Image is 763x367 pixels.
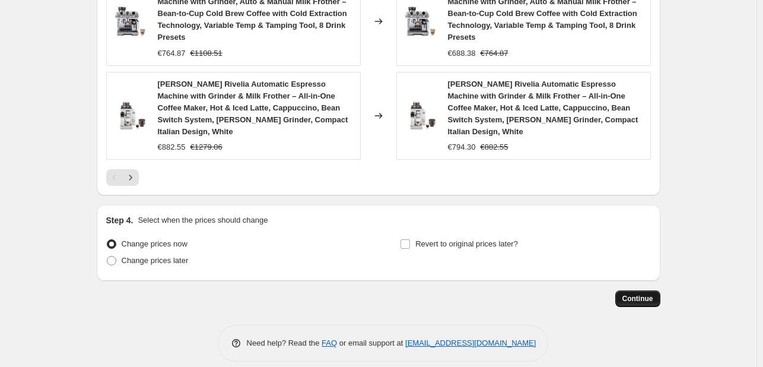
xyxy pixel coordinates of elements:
[158,80,348,136] span: [PERSON_NAME] Rivelia Automatic Espresso Machine with Grinder & Milk Frother – All-in-One Coffee ...
[158,48,186,59] div: €764.87
[448,80,638,136] span: [PERSON_NAME] Rivelia Automatic Espresso Machine with Grinder & Milk Frother – All-in-One Coffee ...
[106,169,139,186] nav: Pagination
[415,239,518,248] span: Revert to original prices later?
[405,338,536,347] a: [EMAIL_ADDRESS][DOMAIN_NAME]
[106,214,133,226] h2: Step 4.
[403,98,438,134] img: 71uvwE0sBuL_80x.jpg
[122,239,187,248] span: Change prices now
[403,4,438,39] img: 81-TcquGNfL_80x.jpg
[113,98,148,134] img: 71uvwE0sBuL_80x.jpg
[122,256,189,265] span: Change prices later
[247,338,322,347] span: Need help? Read the
[322,338,337,347] a: FAQ
[481,141,508,153] strike: €882.55
[122,169,139,186] button: Next
[448,141,476,153] div: €794.30
[337,338,405,347] span: or email support at
[138,214,268,226] p: Select when the prices should change
[448,48,476,59] div: €688.38
[622,294,653,303] span: Continue
[158,141,186,153] div: €882.55
[113,4,148,39] img: 81-TcquGNfL_80x.jpg
[481,48,508,59] strike: €764.87
[615,290,660,307] button: Continue
[190,141,222,153] strike: €1279.06
[190,48,222,59] strike: €1108.51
